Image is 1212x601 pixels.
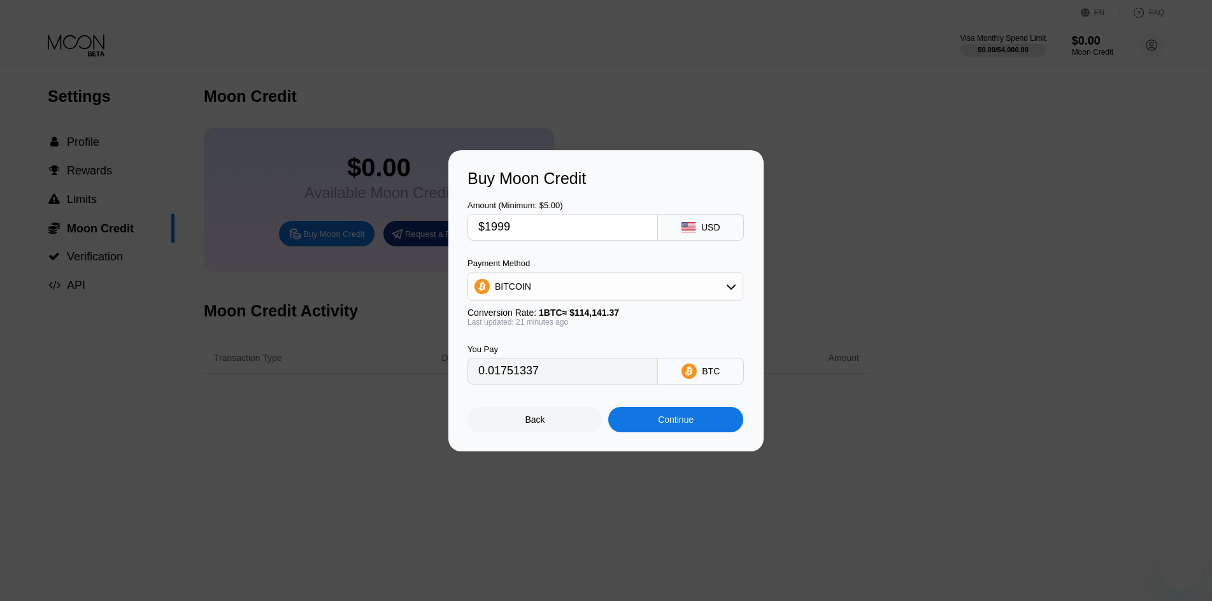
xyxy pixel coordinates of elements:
div: Buy Moon Credit [467,169,745,188]
div: You Pay [467,344,658,354]
iframe: Button to launch messaging window [1161,550,1202,591]
div: Last updated: 21 minutes ago [467,318,743,327]
input: $0.00 [478,215,647,240]
div: USD [701,222,720,232]
div: Payment Method [467,258,743,268]
span: 1 BTC ≈ $114,141.37 [539,308,619,318]
div: BTC [702,366,720,376]
div: Continue [608,407,743,432]
div: Back [467,407,602,432]
div: BITCOIN [495,281,531,292]
div: Back [525,414,545,425]
div: Continue [658,414,694,425]
div: Conversion Rate: [467,308,743,318]
div: BITCOIN [468,274,743,299]
div: Amount (Minimum: $5.00) [467,201,658,210]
